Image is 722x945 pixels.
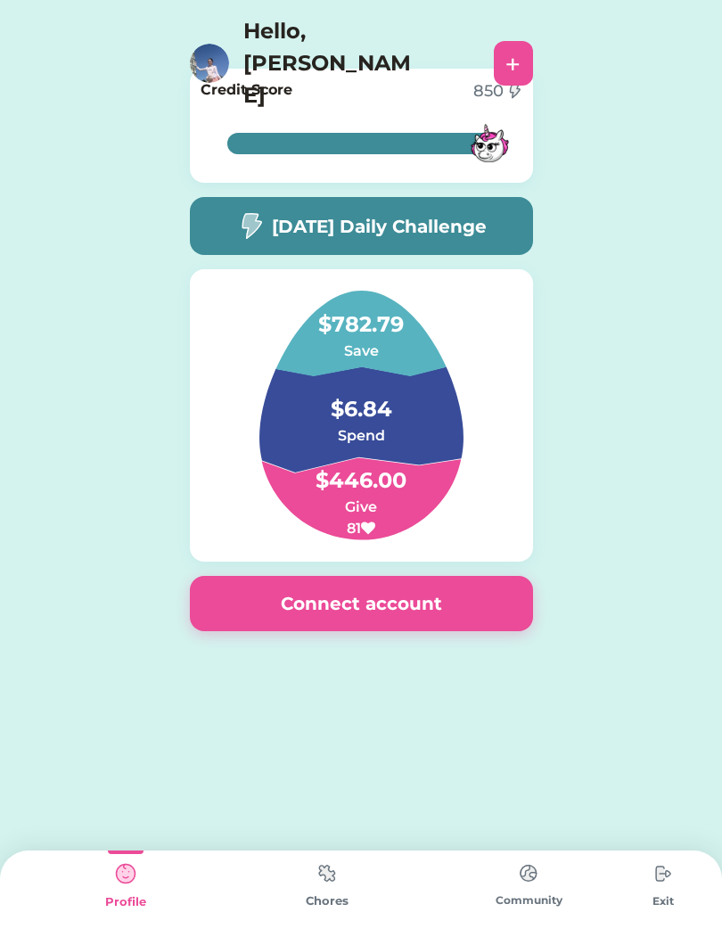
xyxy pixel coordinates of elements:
[25,893,226,911] div: Profile
[629,893,697,909] div: Exit
[272,291,450,341] h4: $782.79
[645,856,681,892] img: type%3Dchores%2C%20state%3Ddefault.svg
[108,856,144,892] img: type%3Dkids%2C%20state%3Dselected.svg
[272,497,450,518] h6: Give
[511,856,546,891] img: type%3Dchores%2C%20state%3Ddefault.svg
[505,50,521,77] div: +
[309,856,345,891] img: type%3Dchores%2C%20state%3Ddefault.svg
[190,576,533,631] button: Connect account
[272,213,487,240] h5: [DATE] Daily Challenge
[226,892,428,910] div: Chores
[428,892,629,908] div: Community
[272,447,450,497] h4: $446.00
[236,212,265,240] img: image-flash-1--flash-power-connect-charge-electricity-lightning.svg
[190,44,229,83] img: https%3A%2F%2F1dfc823d71cc564f25c7cc035732a2d8.cdn.bubble.io%2Ff1751831364741x529860429793568300%...
[272,341,450,362] h6: Save
[272,518,450,539] h6: 81
[272,375,450,425] h4: $6.84
[243,15,422,111] h4: Hello, [PERSON_NAME]
[272,425,450,447] h6: Spend
[217,291,506,540] img: Group%201.svg
[461,114,519,172] img: MFN-Unicorn-White.svg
